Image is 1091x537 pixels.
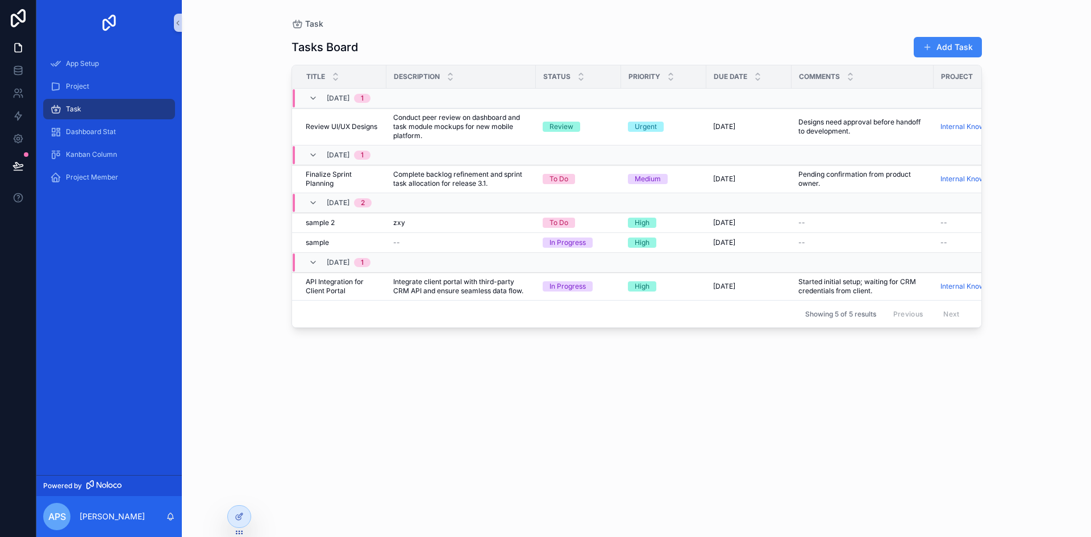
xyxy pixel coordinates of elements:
[713,282,785,291] a: [DATE]
[798,118,927,136] a: Designs need approval before handoff to development.
[361,198,365,207] div: 2
[393,277,529,295] a: Integrate client portal with third-party CRM API and ensure seamless data flow.
[361,258,364,267] div: 1
[306,122,377,131] span: Review UI/UX Designs
[549,218,568,228] div: To Do
[305,18,323,30] span: Task
[327,258,349,267] span: [DATE]
[713,174,785,184] a: [DATE]
[805,310,876,319] span: Showing 5 of 5 results
[306,218,380,227] a: sample 2
[543,281,614,292] a: In Progress
[100,14,118,32] img: App logo
[635,238,649,248] div: High
[292,18,323,30] a: Task
[43,481,82,490] span: Powered by
[43,122,175,142] a: Dashboard Stat
[635,174,661,184] div: Medium
[941,72,973,81] span: Project
[306,238,329,247] span: sample
[713,238,735,247] span: [DATE]
[798,277,927,295] a: Started initial setup; waiting for CRM credentials from client.
[628,238,699,248] a: High
[940,218,947,227] span: --
[394,72,440,81] span: Description
[543,122,614,132] a: Review
[628,72,660,81] span: Priority
[628,281,699,292] a: High
[306,122,380,131] a: Review UI/UX Designs
[393,218,529,227] a: zxy
[306,218,335,227] span: sample 2
[66,173,118,182] span: Project Member
[635,281,649,292] div: High
[543,238,614,248] a: In Progress
[80,511,145,522] p: [PERSON_NAME]
[43,144,175,165] a: Kanban Column
[940,122,1021,131] a: Internal Knowledge Base Migration
[43,167,175,188] a: Project Member
[48,510,66,523] span: APS
[66,59,99,68] span: App Setup
[940,174,1021,184] a: Internal Knowledge Base Migration
[713,122,785,131] a: [DATE]
[393,238,400,247] span: --
[361,151,364,160] div: 1
[713,122,735,131] span: [DATE]
[798,218,927,227] a: --
[306,170,380,188] a: Finalize Sprint Planning
[327,151,349,160] span: [DATE]
[66,150,117,159] span: Kanban Column
[549,122,573,132] div: Review
[914,37,982,57] button: Add Task
[798,218,805,227] span: --
[713,174,735,184] span: [DATE]
[549,238,586,248] div: In Progress
[628,174,699,184] a: Medium
[549,174,568,184] div: To Do
[543,218,614,228] a: To Do
[940,238,1021,247] a: --
[940,218,1021,227] a: --
[798,238,927,247] a: --
[292,39,358,55] h1: Tasks Board
[543,174,614,184] a: To Do
[66,127,116,136] span: Dashboard Stat
[36,475,182,496] a: Powered by
[393,218,405,227] span: zxy
[713,218,785,227] a: [DATE]
[798,238,805,247] span: --
[306,72,325,81] span: Title
[393,113,529,140] a: Conduct peer review on dashboard and task module mockups for new mobile platform.
[798,170,927,188] a: Pending confirmation from product owner.
[940,238,947,247] span: --
[628,122,699,132] a: Urgent
[43,53,175,74] a: App Setup
[713,282,735,291] span: [DATE]
[306,238,380,247] a: sample
[393,170,529,188] span: Complete backlog refinement and sprint task allocation for release 3.1.
[714,72,747,81] span: Due Date
[43,76,175,97] a: Project
[940,282,1021,291] a: Internal Knowledge Base Migration
[799,72,840,81] span: Comments
[327,198,349,207] span: [DATE]
[361,94,364,103] div: 1
[327,94,349,103] span: [DATE]
[36,45,182,202] div: scrollable content
[306,277,380,295] a: API Integration for Client Portal
[66,105,81,114] span: Task
[635,122,657,132] div: Urgent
